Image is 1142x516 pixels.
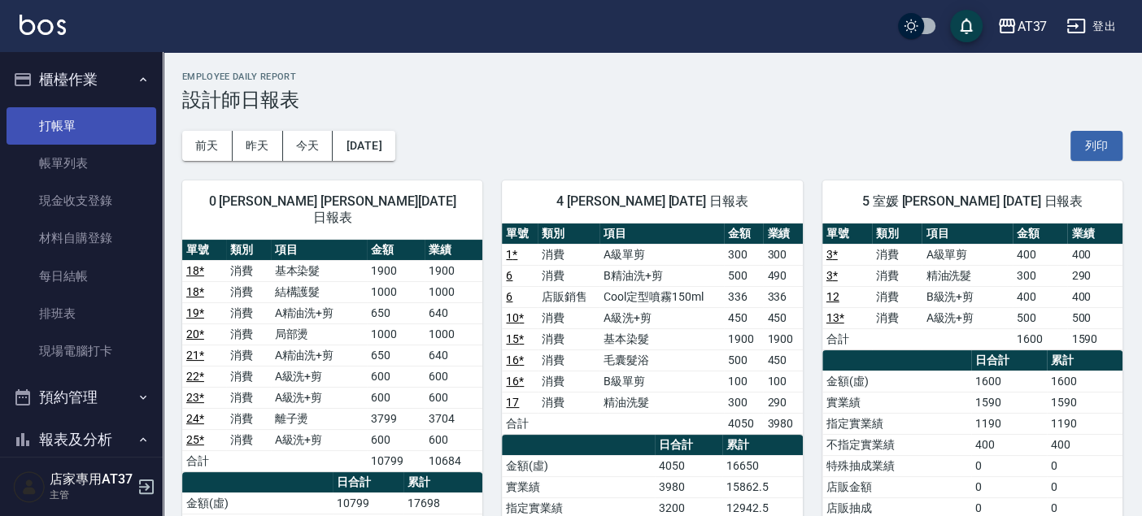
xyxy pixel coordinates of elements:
[226,260,270,281] td: 消費
[7,418,156,461] button: 報表及分析
[367,302,425,323] td: 650
[724,223,763,245] th: 金額
[872,223,922,245] th: 類別
[724,244,763,265] td: 300
[822,455,971,476] td: 特殊抽成業績
[271,323,367,345] td: 局部燙
[763,371,802,392] td: 100
[271,408,367,429] td: 離子燙
[599,244,724,265] td: A級單剪
[271,281,367,302] td: 結構護髮
[971,350,1047,371] th: 日合計
[7,219,156,257] a: 材料自購登錄
[724,371,763,392] td: 100
[763,307,802,328] td: 450
[538,307,599,328] td: 消費
[822,413,971,434] td: 指定實業績
[226,429,270,450] td: 消費
[425,408,482,429] td: 3704
[763,413,802,434] td: 3980
[367,281,425,302] td: 1000
[425,240,482,261] th: 業績
[822,392,971,413] td: 實業績
[724,307,763,328] td: 450
[872,286,922,307] td: 消費
[182,89,1122,111] h3: 設計師日報表
[271,387,367,408] td: A級洗+剪
[50,488,133,502] p: 主管
[333,131,394,161] button: [DATE]
[1013,265,1068,286] td: 300
[226,345,270,366] td: 消費
[599,265,724,286] td: B精油洗+剪
[1067,244,1122,265] td: 400
[7,376,156,418] button: 預約管理
[7,107,156,145] a: 打帳單
[1047,455,1122,476] td: 0
[1013,223,1068,245] th: 金額
[425,302,482,323] td: 640
[1013,286,1068,307] td: 400
[182,240,226,261] th: 單號
[1067,307,1122,328] td: 500
[425,323,482,345] td: 1000
[271,240,367,261] th: 項目
[971,413,1047,434] td: 1190
[822,476,971,497] td: 店販金額
[724,265,763,286] td: 500
[872,307,922,328] td: 消費
[763,265,802,286] td: 490
[822,434,971,455] td: 不指定實業績
[538,223,599,245] th: 類別
[922,223,1012,245] th: 項目
[226,302,270,323] td: 消費
[872,265,922,286] td: 消費
[226,281,270,302] td: 消費
[506,290,512,303] a: 6
[922,265,1012,286] td: 精油洗髮
[367,429,425,450] td: 600
[1067,265,1122,286] td: 290
[502,413,538,434] td: 合計
[724,392,763,413] td: 300
[763,349,802,371] td: 450
[599,307,724,328] td: A級洗+剪
[425,260,482,281] td: 1900
[425,429,482,450] td: 600
[1047,434,1122,455] td: 400
[7,145,156,182] a: 帳單列表
[1067,328,1122,349] td: 1590
[182,240,482,472] table: a dense table
[842,193,1103,210] span: 5 室媛 [PERSON_NAME] [DATE] 日報表
[971,476,1047,497] td: 0
[599,286,724,307] td: Cool定型噴霧150ml
[1067,286,1122,307] td: 400
[922,244,1012,265] td: A級單剪
[1013,328,1068,349] td: 1600
[826,290,839,303] a: 12
[722,476,803,497] td: 15862.5
[724,328,763,349] td: 1900
[7,332,156,370] a: 現場電腦打卡
[971,455,1047,476] td: 0
[425,387,482,408] td: 600
[763,223,802,245] th: 業績
[271,345,367,366] td: A精油洗+剪
[822,328,872,349] td: 合計
[425,281,482,302] td: 1000
[599,349,724,371] td: 毛囊髮浴
[538,371,599,392] td: 消費
[971,371,1047,392] td: 1600
[367,323,425,345] td: 1000
[763,328,802,349] td: 1900
[922,307,1012,328] td: A級洗+剪
[7,258,156,295] a: 每日結帳
[403,472,482,493] th: 累計
[367,345,425,366] td: 650
[599,223,724,245] th: 項目
[182,72,1122,82] h2: Employee Daily Report
[13,470,46,503] img: Person
[367,408,425,429] td: 3799
[538,349,599,371] td: 消費
[538,244,599,265] td: 消費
